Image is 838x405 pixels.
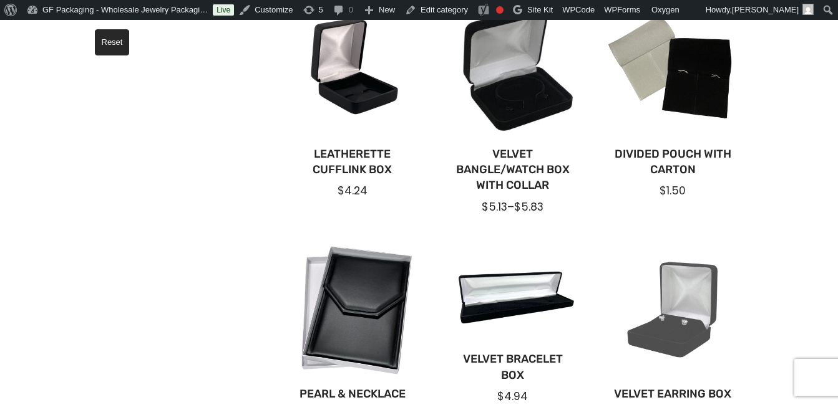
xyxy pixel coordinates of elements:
[613,386,733,402] a: Velvet Earring Box
[613,146,733,178] a: Divided Pouch with Carton
[732,5,799,14] span: [PERSON_NAME]
[613,183,733,198] div: $1.50
[496,6,504,14] div: Focus keyphrase not set
[452,351,573,383] a: Velvet Bracelet Box
[527,5,553,14] span: Site Kit
[293,183,413,198] div: $4.24
[213,4,234,16] a: Live
[514,199,543,214] span: $5.83
[452,199,573,214] div: –
[293,146,413,178] a: Leatherette Cufflink Box
[95,29,130,55] button: Reset
[482,199,507,214] span: $5.13
[452,389,573,404] div: $4.94
[452,146,573,194] a: Velvet Bangle/Watch Box with Collar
